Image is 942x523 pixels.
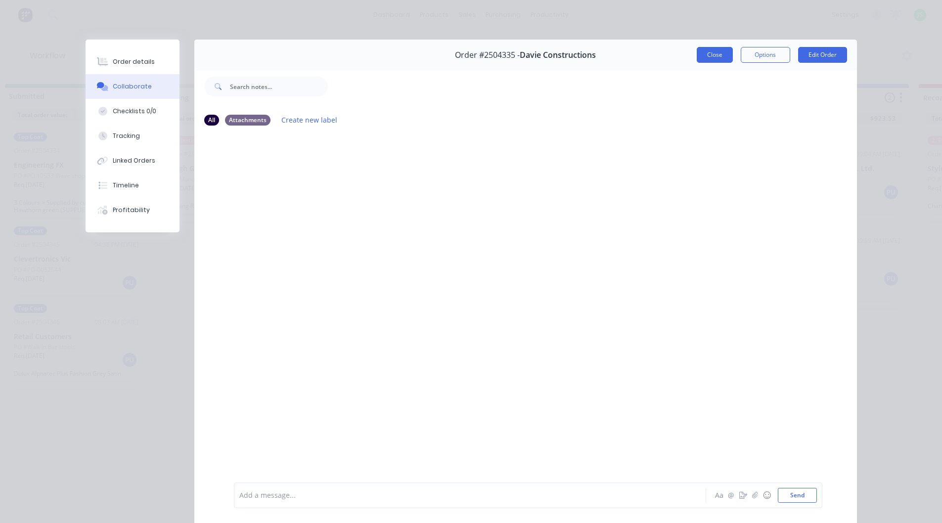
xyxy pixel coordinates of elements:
button: Create new label [276,113,343,127]
button: Options [741,47,790,63]
div: Tracking [113,131,140,140]
button: Timeline [86,173,179,198]
div: Checklists 0/0 [113,107,156,116]
button: ☺ [761,489,773,501]
div: Linked Orders [113,156,155,165]
button: Order details [86,49,179,74]
div: Attachments [225,115,270,126]
div: Profitability [113,206,150,215]
button: Profitability [86,198,179,222]
span: Order #2504335 - [455,50,520,60]
div: Collaborate [113,82,152,91]
button: Checklists 0/0 [86,99,179,124]
div: All [204,115,219,126]
span: Davie Constructions [520,50,596,60]
div: Timeline [113,181,139,190]
button: Close [697,47,733,63]
button: Aa [714,489,725,501]
div: Order details [113,57,155,66]
button: Send [778,488,817,503]
button: Linked Orders [86,148,179,173]
button: Tracking [86,124,179,148]
input: Search notes... [230,77,328,96]
button: Collaborate [86,74,179,99]
button: @ [725,489,737,501]
button: Edit Order [798,47,847,63]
